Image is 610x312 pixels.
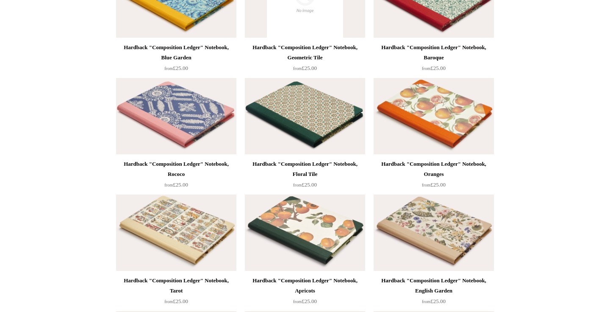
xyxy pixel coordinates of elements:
[247,159,363,179] div: Hardback "Composition Ledger" Notebook, Floral Tile
[118,42,234,63] div: Hardback "Composition Ledger" Notebook, Blue Garden
[164,181,188,188] span: £25.00
[374,159,494,194] a: Hardback "Composition Ledger" Notebook, Oranges from£25.00
[116,42,236,77] a: Hardback "Composition Ledger" Notebook, Blue Garden from£25.00
[245,42,365,77] a: Hardback "Composition Ledger" Notebook, Geometric Tile from£25.00
[293,183,302,187] span: from
[374,195,494,271] img: Hardback "Composition Ledger" Notebook, English Garden
[422,298,446,304] span: £25.00
[245,195,365,271] a: Hardback "Composition Ledger" Notebook, Apricots Hardback "Composition Ledger" Notebook, Apricots
[116,78,236,154] img: Hardback "Composition Ledger" Notebook, Rococo
[293,298,317,304] span: £25.00
[245,195,365,271] img: Hardback "Composition Ledger" Notebook, Apricots
[374,276,494,310] a: Hardback "Composition Ledger" Notebook, English Garden from£25.00
[374,78,494,154] a: Hardback "Composition Ledger" Notebook, Oranges Hardback "Composition Ledger" Notebook, Oranges
[118,159,234,179] div: Hardback "Composition Ledger" Notebook, Rococo
[376,42,492,63] div: Hardback "Composition Ledger" Notebook, Baroque
[116,195,236,271] img: Hardback "Composition Ledger" Notebook, Tarot
[376,159,492,179] div: Hardback "Composition Ledger" Notebook, Oranges
[422,183,430,187] span: from
[116,276,236,310] a: Hardback "Composition Ledger" Notebook, Tarot from£25.00
[245,159,365,194] a: Hardback "Composition Ledger" Notebook, Floral Tile from£25.00
[116,159,236,194] a: Hardback "Composition Ledger" Notebook, Rococo from£25.00
[422,299,430,304] span: from
[293,65,317,71] span: £25.00
[116,78,236,154] a: Hardback "Composition Ledger" Notebook, Rococo Hardback "Composition Ledger" Notebook, Rococo
[293,66,302,71] span: from
[374,195,494,271] a: Hardback "Composition Ledger" Notebook, English Garden Hardback "Composition Ledger" Notebook, En...
[164,298,188,304] span: £25.00
[245,78,365,154] img: Hardback "Composition Ledger" Notebook, Floral Tile
[164,299,173,304] span: from
[247,276,363,296] div: Hardback "Composition Ledger" Notebook, Apricots
[422,66,430,71] span: from
[293,181,317,188] span: £25.00
[422,181,446,188] span: £25.00
[374,78,494,154] img: Hardback "Composition Ledger" Notebook, Oranges
[293,299,302,304] span: from
[164,66,173,71] span: from
[116,195,236,271] a: Hardback "Composition Ledger" Notebook, Tarot Hardback "Composition Ledger" Notebook, Tarot
[374,42,494,77] a: Hardback "Composition Ledger" Notebook, Baroque from£25.00
[245,78,365,154] a: Hardback "Composition Ledger" Notebook, Floral Tile Hardback "Composition Ledger" Notebook, Flora...
[118,276,234,296] div: Hardback "Composition Ledger" Notebook, Tarot
[164,183,173,187] span: from
[376,276,492,296] div: Hardback "Composition Ledger" Notebook, English Garden
[422,65,446,71] span: £25.00
[247,42,363,63] div: Hardback "Composition Ledger" Notebook, Geometric Tile
[164,65,188,71] span: £25.00
[245,276,365,310] a: Hardback "Composition Ledger" Notebook, Apricots from£25.00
